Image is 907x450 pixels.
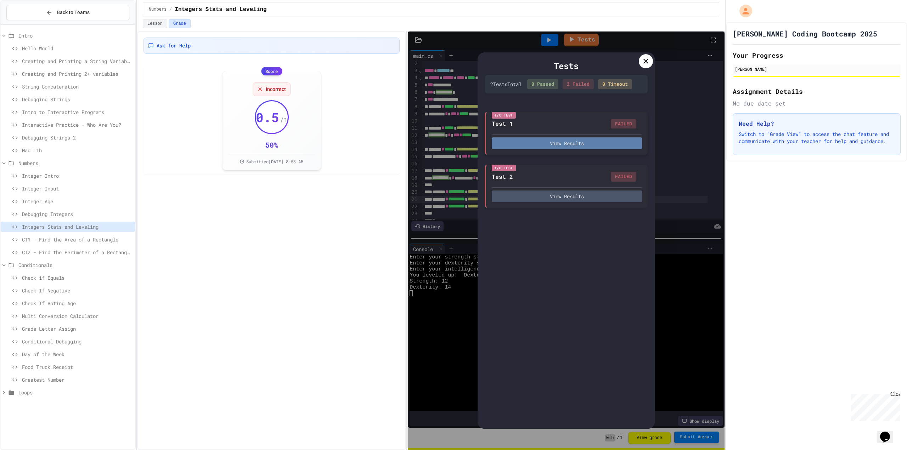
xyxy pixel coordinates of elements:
[22,83,132,90] span: String Concatenation
[169,7,172,12] span: /
[490,80,522,88] div: 2 Test s Total
[611,119,636,129] div: FAILED
[22,108,132,116] span: Intro to Interactive Programs
[280,115,288,125] span: / 1
[22,376,132,383] span: Greatest Number
[6,5,129,20] button: Back to Teams
[563,79,594,89] div: 2 Failed
[739,119,895,128] h3: Need Help?
[22,312,132,320] span: Multi Conversion Calculator
[492,172,513,181] div: Test 2
[22,210,132,218] span: Debugging Integers
[848,391,900,421] iframe: chat widget
[143,19,167,28] button: Lesson
[57,9,90,16] span: Back to Teams
[492,112,516,119] div: I/O Test
[611,172,636,182] div: FAILED
[22,363,132,371] span: Food Truck Receipt
[22,338,132,345] span: Conditional Debugging
[18,159,132,167] span: Numbers
[527,79,558,89] div: 0 Passed
[22,96,132,103] span: Debugging Strings
[175,5,266,14] span: Integers Stats and Leveling
[18,32,132,39] span: Intro
[256,110,279,124] span: 0.5
[22,57,132,65] span: Creating and Printing a String Variable
[733,86,901,96] h2: Assignment Details
[22,249,132,256] span: CT2 - Find the Perimeter of a Rectangle
[492,165,516,171] div: I/O Test
[739,131,895,145] p: Switch to "Grade View" to access the chat feature and communicate with your teacher for help and ...
[492,119,513,128] div: Test 1
[22,172,132,180] span: Integer Intro
[3,3,49,45] div: Chat with us now!Close
[598,79,632,89] div: 0 Timeout
[22,198,132,205] span: Integer Age
[22,300,132,307] span: Check If Voting Age
[733,29,877,39] h1: [PERSON_NAME] Coding Bootcamp 2025
[265,140,278,150] div: 50 %
[22,185,132,192] span: Integer Input
[22,325,132,332] span: Grade Letter Assign
[157,42,191,49] span: Ask for Help
[22,45,132,52] span: Hello World
[22,236,132,243] span: CT1 - Find the Area of a Rectangle
[735,66,898,72] div: [PERSON_NAME]
[22,121,132,129] span: Interactive Practice - Who Are You?
[22,223,132,230] span: Integers Stats and Leveling
[22,70,132,78] span: Creating and Printing 2+ variables
[266,86,286,93] span: Incorrect
[261,67,282,75] div: Score
[733,99,901,108] div: No due date set
[22,147,132,154] span: Mad Lib
[485,59,648,72] div: Tests
[18,389,132,396] span: Loops
[733,50,901,60] h2: Your Progress
[22,134,132,141] span: Debugging Strings 2
[492,137,642,149] button: View Results
[22,274,132,281] span: Check if Equals
[492,190,642,202] button: View Results
[22,287,132,294] span: Check If Negative
[732,3,754,19] div: My Account
[18,261,132,269] span: Conditionals
[877,422,900,443] iframe: chat widget
[246,159,303,164] span: Submitted [DATE] 8:53 AM
[169,19,191,28] button: Grade
[149,7,167,12] span: Numbers
[22,351,132,358] span: Day of the Week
